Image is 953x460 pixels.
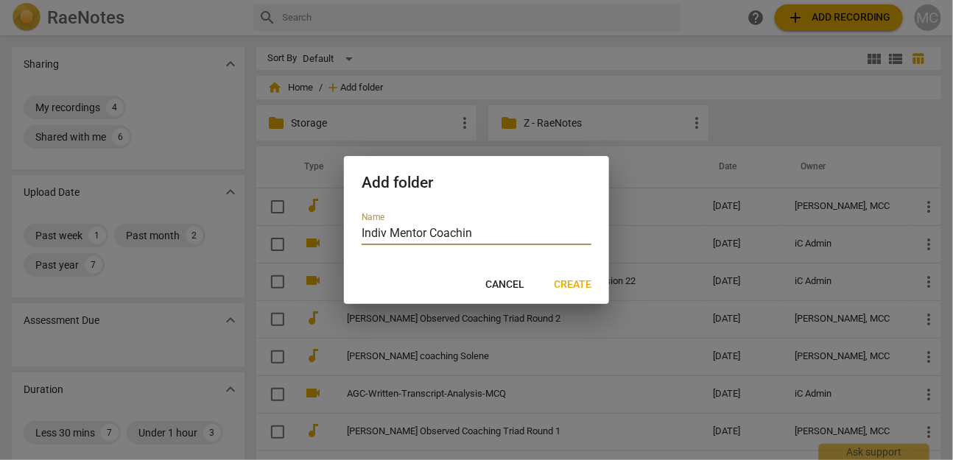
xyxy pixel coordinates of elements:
[362,213,385,222] label: Name
[485,277,524,292] span: Cancel
[474,272,536,298] button: Cancel
[362,174,591,192] h2: Add folder
[542,272,603,298] button: Create
[554,277,591,292] span: Create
